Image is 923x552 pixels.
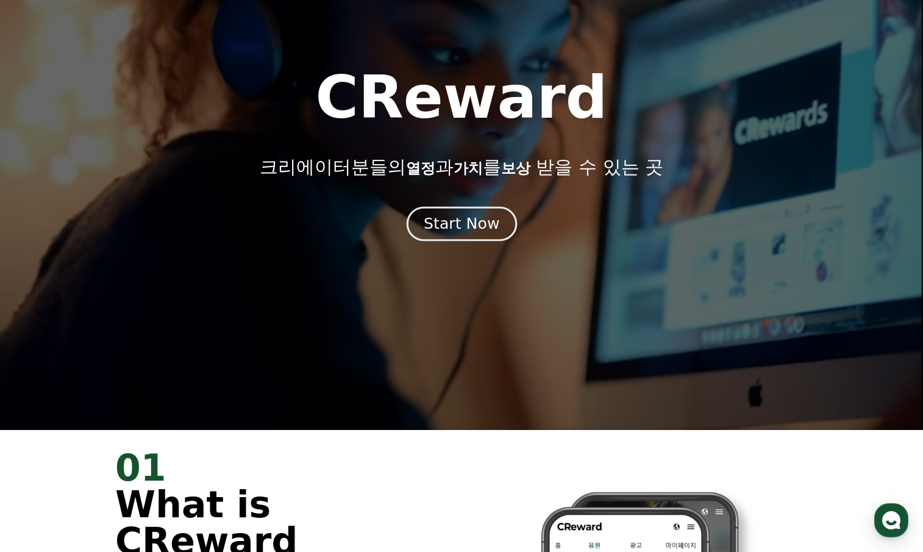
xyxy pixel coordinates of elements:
[454,160,483,177] span: 가치
[115,450,447,486] div: 01
[501,160,530,177] span: 보상
[80,387,157,417] a: 대화
[315,68,607,127] h1: CReward
[409,220,515,231] a: Start Now
[4,387,80,417] a: 홈
[260,156,663,178] p: 크리에이터분들의 과 를 받을 수 있는 곳
[157,387,234,417] a: 설정
[112,406,126,415] span: 대화
[406,160,435,177] span: 열정
[38,405,46,415] span: 홈
[424,213,499,234] div: Start Now
[406,206,516,241] button: Start Now
[188,405,203,415] span: 설정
